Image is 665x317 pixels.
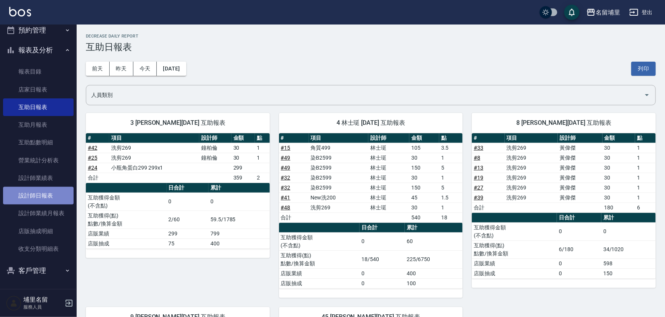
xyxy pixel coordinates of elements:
button: 名留埔里 [583,5,623,20]
th: 設計師 [199,133,232,143]
td: 2/60 [167,211,209,229]
td: 18/540 [360,250,405,268]
td: 店販抽成 [472,268,557,278]
th: 項目 [309,133,369,143]
td: 225/6750 [405,250,463,268]
a: #8 [474,155,480,161]
table: a dense table [279,223,463,289]
td: 2 [255,173,270,183]
td: 互助獲得(點) 點數/換算金額 [472,240,557,258]
td: 店販抽成 [86,239,167,248]
td: 1 [439,173,463,183]
td: 互助獲得金額 (不含點) [279,232,360,250]
td: New洗200 [309,193,369,203]
td: 5 [439,183,463,193]
td: 互助獲得金額 (不含點) [86,193,167,211]
td: 1 [255,153,270,163]
a: #39 [474,194,483,201]
td: 150 [409,163,439,173]
td: 林士珽 [368,173,409,183]
input: 人員名稱 [89,88,641,102]
th: 項目 [109,133,199,143]
td: 洗剪269 [309,203,369,212]
a: 報表目錄 [3,63,74,80]
td: 洗剪269 [505,143,558,153]
th: # [472,133,504,143]
td: 0 [557,258,601,268]
button: save [564,5,580,20]
td: 黃偉傑 [558,183,603,193]
th: 累計 [405,223,463,233]
span: 8 [PERSON_NAME][DATE] 互助報表 [481,119,647,127]
td: 洗剪269 [505,153,558,163]
td: 黃偉傑 [558,153,603,163]
td: 1 [439,203,463,212]
td: 30 [409,203,439,212]
td: 34/1020 [601,240,656,258]
td: 30 [603,173,635,183]
td: 1 [635,143,656,153]
td: 150 [601,268,656,278]
td: 150 [409,183,439,193]
td: 59.5/1785 [209,211,270,229]
table: a dense table [472,133,656,213]
td: 染B2599 [309,163,369,173]
td: 1 [635,183,656,193]
td: 林士珽 [368,193,409,203]
th: 金額 [409,133,439,143]
th: 日合計 [557,213,601,223]
td: 鐘柏倫 [199,143,232,153]
table: a dense table [279,133,463,223]
a: #13 [474,165,483,171]
td: 洗剪269 [109,153,199,163]
button: 列印 [631,62,656,76]
td: 1.5 [439,193,463,203]
td: 染B2599 [309,173,369,183]
td: 30 [603,143,635,153]
td: 75 [167,239,209,248]
th: 點 [439,133,463,143]
button: 報表及分析 [3,40,74,60]
td: 3.5 [439,143,463,153]
td: 林士珽 [368,153,409,163]
a: #25 [88,155,97,161]
td: 100 [405,278,463,288]
td: 染B2599 [309,183,369,193]
td: 洗剪269 [505,163,558,173]
a: #49 [281,155,291,161]
a: #48 [281,204,291,211]
a: 設計師日報表 [3,187,74,204]
td: 400 [405,268,463,278]
button: 今天 [133,62,157,76]
td: 鐘柏倫 [199,153,232,163]
td: 598 [601,258,656,268]
td: 林士珽 [368,163,409,173]
td: 180 [603,203,635,212]
a: 互助月報表 [3,116,74,134]
a: #49 [281,165,291,171]
td: 30 [603,153,635,163]
th: 日合計 [167,183,209,193]
td: 0 [209,193,270,211]
a: 互助日報表 [3,98,74,116]
td: 299 [167,229,209,239]
th: 設計師 [558,133,603,143]
th: 累計 [601,213,656,223]
td: 18 [439,212,463,222]
h5: 埔里名留 [23,296,62,304]
td: 1 [635,163,656,173]
table: a dense table [86,183,270,249]
td: 黃偉傑 [558,143,603,153]
td: 互助獲得(點) 點數/換算金額 [279,250,360,268]
td: 30 [232,143,255,153]
td: 洗剪269 [505,183,558,193]
th: 金額 [603,133,635,143]
td: 540 [409,212,439,222]
td: 染B2599 [309,153,369,163]
table: a dense table [86,133,270,183]
td: 299 [232,163,255,173]
td: 6/180 [557,240,601,258]
td: 1 [635,193,656,203]
td: 黃偉傑 [558,163,603,173]
td: 0 [360,232,405,250]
